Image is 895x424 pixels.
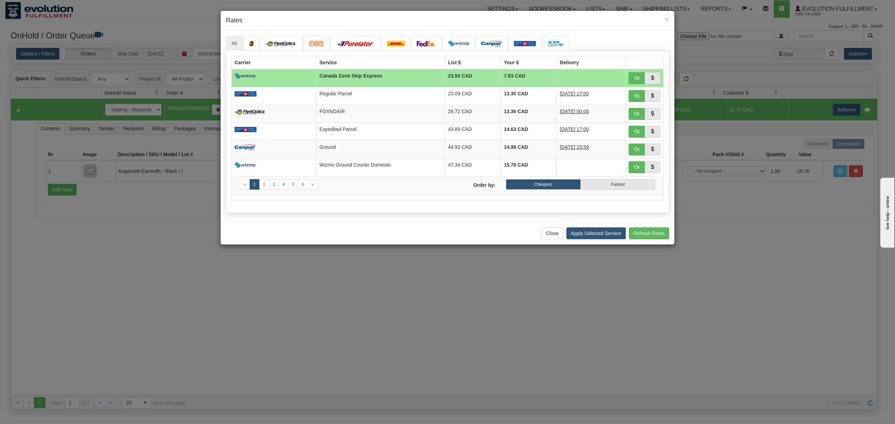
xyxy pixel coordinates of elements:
span: « [244,182,246,187]
a: Next [308,179,318,190]
img: campar.png [481,41,502,46]
a: 4 [279,179,289,190]
label: Fastest [581,179,655,190]
span: [DATE] 23:59 [560,144,589,150]
img: purolator.png [336,41,375,46]
img: dhl.png [387,41,405,46]
img: Canada_post.png [514,41,536,46]
img: CarrierLogo_10191.png [548,41,564,46]
td: 2 Days [557,105,626,123]
th: Your $ [501,56,557,69]
td: Regular Parcel [316,87,445,105]
td: FOXNDAIR [316,105,445,123]
div: live help - online [5,6,65,11]
img: tnt.png [309,41,324,46]
a: 1 [250,179,260,190]
button: Apply Selected Service [566,227,626,239]
span: [DATE] 17:00 [560,126,589,132]
th: List $ [445,56,501,69]
td: Wizmo Ground Courier Domestic [316,158,445,176]
img: wizmo.png [235,162,256,168]
td: 7.83 CAD [501,69,557,87]
td: 14.63 CAD [501,123,557,140]
img: wizmo.png [235,73,256,79]
th: Delivery [557,56,626,69]
td: 13.30 CAD [501,87,557,105]
label: Order by: [447,179,501,189]
th: Carrier [232,56,317,69]
img: Canada_post.png [235,91,257,97]
td: 26.72 CAD [445,105,501,123]
td: Expedited Parcel [316,123,445,140]
a: 5 [288,179,298,190]
img: campar.png [235,145,256,150]
button: Close [542,227,563,239]
td: 7 Days [557,87,626,105]
td: 5 Days [557,140,626,158]
a: 6 [298,179,308,190]
span: [DATE] 00:00 [560,109,589,114]
span: » [312,182,314,187]
img: ups.png [249,41,254,46]
img: wizmo.png [448,41,469,46]
img: CarrierLogo_10182.png [265,41,297,46]
td: Ground [316,140,445,158]
button: Refresh Rates [629,227,669,239]
span: [DATE] 17:00 [560,91,589,96]
img: FedEx.png [417,41,436,46]
td: 15.78 CAD [501,158,557,176]
td: Canada Zone Skip Express [316,69,445,87]
td: 43.89 CAD [445,123,501,140]
td: 47.34 CAD [445,158,501,176]
span: × [665,15,669,23]
img: CarrierLogo_10182.png [235,109,266,115]
iframe: chat widget [879,176,894,248]
th: Service [316,56,445,69]
td: 44.92 CAD [445,140,501,158]
label: Cheapest [506,179,580,190]
img: Canada_post.png [235,127,257,132]
a: 3 [269,179,279,190]
td: 13.36 CAD [501,105,557,123]
h4: Rates [226,16,669,25]
td: 23.50 CAD [445,69,501,87]
td: 14.98 CAD [501,140,557,158]
td: 23.09 CAD [445,87,501,105]
td: 4 Days [557,123,626,140]
a: Previous [240,179,250,190]
a: All [226,36,243,51]
button: Close [665,15,669,23]
a: 2 [259,179,269,190]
